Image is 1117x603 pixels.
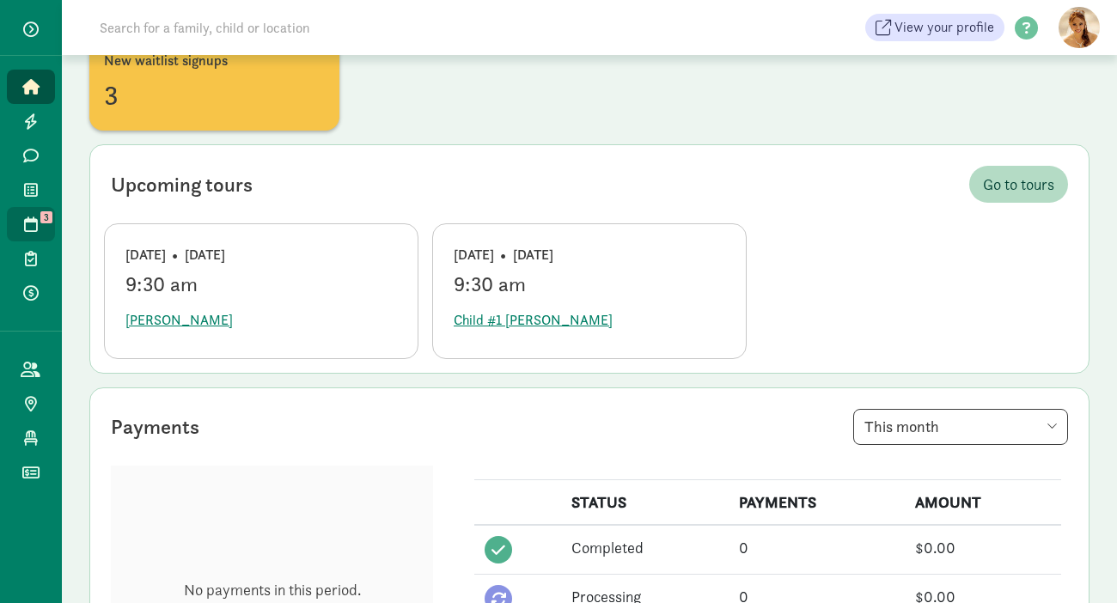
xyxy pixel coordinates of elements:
input: Search for a family, child or location [89,10,571,45]
a: Go to tours [969,166,1068,203]
span: [PERSON_NAME] [125,310,233,331]
iframe: Chat Widget [1031,521,1117,603]
div: Payments [111,411,199,442]
div: Completed [571,536,718,559]
div: 3 [104,75,325,116]
div: 9:30 am [125,272,397,296]
div: $0.00 [915,536,1051,559]
th: AMOUNT [905,480,1061,526]
div: Upcoming tours [111,169,253,200]
span: Go to tours [983,173,1054,196]
th: PAYMENTS [729,480,905,526]
span: 3 [40,211,52,223]
button: Child #1 [PERSON_NAME] [454,303,613,338]
a: View your profile [865,14,1004,41]
span: View your profile [894,17,994,38]
th: STATUS [561,480,729,526]
div: [DATE] • [DATE] [454,245,725,265]
a: 3 [7,207,55,241]
div: [DATE] • [DATE] [125,245,397,265]
div: New waitlist signups [104,51,325,71]
p: No payments in this period. [145,580,399,600]
div: 0 [739,536,894,559]
span: Child #1 [PERSON_NAME] [454,310,613,331]
div: 9:30 am [454,272,725,296]
button: [PERSON_NAME] [125,303,233,338]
